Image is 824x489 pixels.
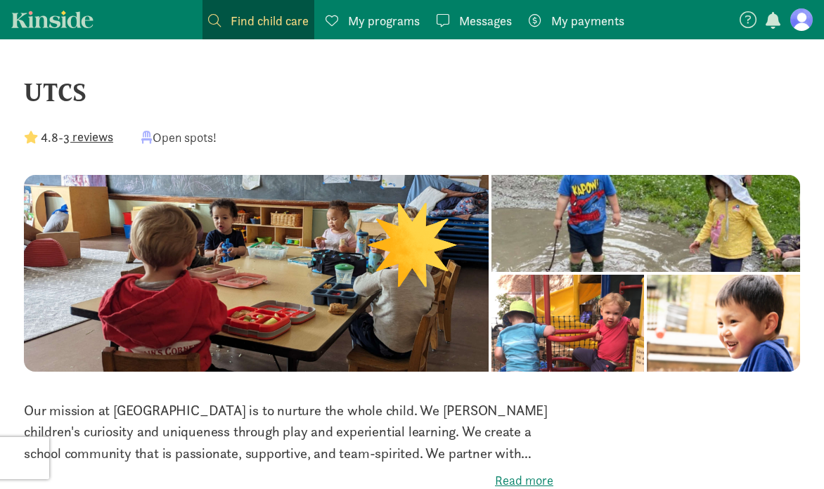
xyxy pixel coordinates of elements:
div: - [24,128,113,147]
span: Find child care [231,11,309,30]
strong: 4.8 [41,129,58,145]
p: Our mission at [GEOGRAPHIC_DATA] is to nurture the whole child. We [PERSON_NAME] children's curio... [24,400,553,464]
span: My payments [551,11,624,30]
div: UTCS [24,73,800,111]
label: Read more [24,472,553,489]
span: My programs [348,11,420,30]
span: Messages [459,11,512,30]
button: 3 reviews [63,127,113,146]
div: Open spots! [141,128,217,147]
a: Kinside [11,11,94,28]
